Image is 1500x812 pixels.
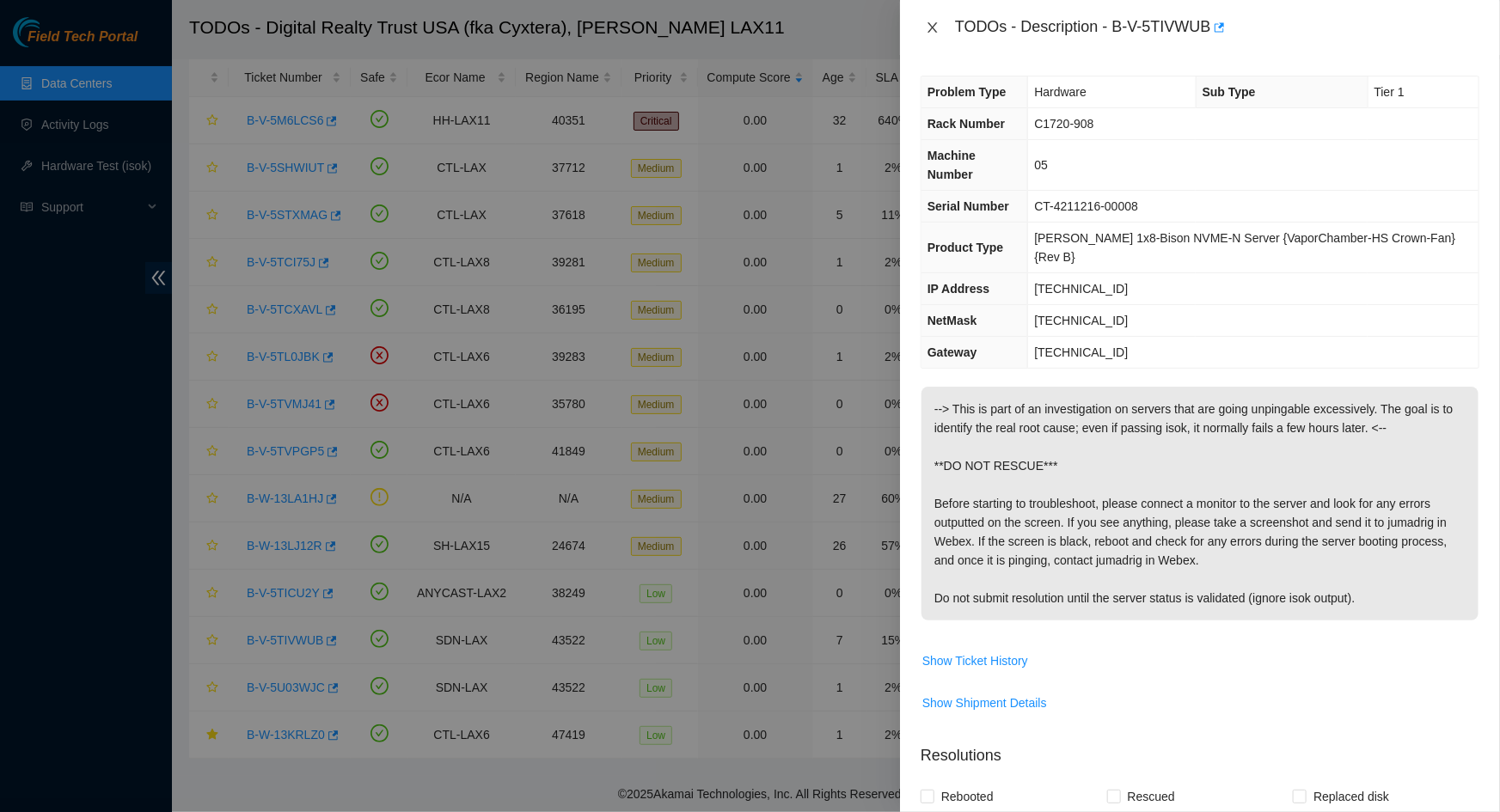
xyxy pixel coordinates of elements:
[1034,231,1455,264] span: [PERSON_NAME] 1x8-Bison NVME-N Server {VaporChamber-HS Crown-Fan}{Rev B}
[1034,314,1128,327] span: [TECHNICAL_ID]
[1121,783,1182,810] span: Rescued
[921,387,1479,620] p: --> This is part of an investigation on servers that are going unpingable excessively. The goal i...
[928,282,989,296] span: IP Address
[928,345,977,359] span: Gateway
[928,199,1009,213] span: Serial Number
[922,693,1047,712] span: Show Shipment Details
[921,20,945,36] button: Close
[1034,199,1138,213] span: CT-4211216-00008
[928,314,977,327] span: NetMask
[1374,85,1405,99] span: Tier 1
[1034,117,1093,131] span: C1720-908
[928,149,976,181] span: Machine Number
[921,689,1048,717] button: Show Shipment Details
[1034,282,1128,296] span: [TECHNICAL_ID]
[1034,158,1048,172] span: 05
[1203,85,1256,99] span: Sub Type
[928,117,1005,131] span: Rack Number
[922,651,1028,670] span: Show Ticket History
[928,85,1007,99] span: Problem Type
[1307,783,1396,810] span: Replaced disk
[921,647,1029,675] button: Show Ticket History
[921,730,1479,767] p: Resolutions
[926,21,940,34] span: close
[934,783,1001,810] span: Rebooted
[1034,85,1087,99] span: Hardware
[928,241,1003,254] span: Product Type
[1034,345,1128,359] span: [TECHNICAL_ID]
[955,14,1479,41] div: TODOs - Description - B-V-5TIVWUB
